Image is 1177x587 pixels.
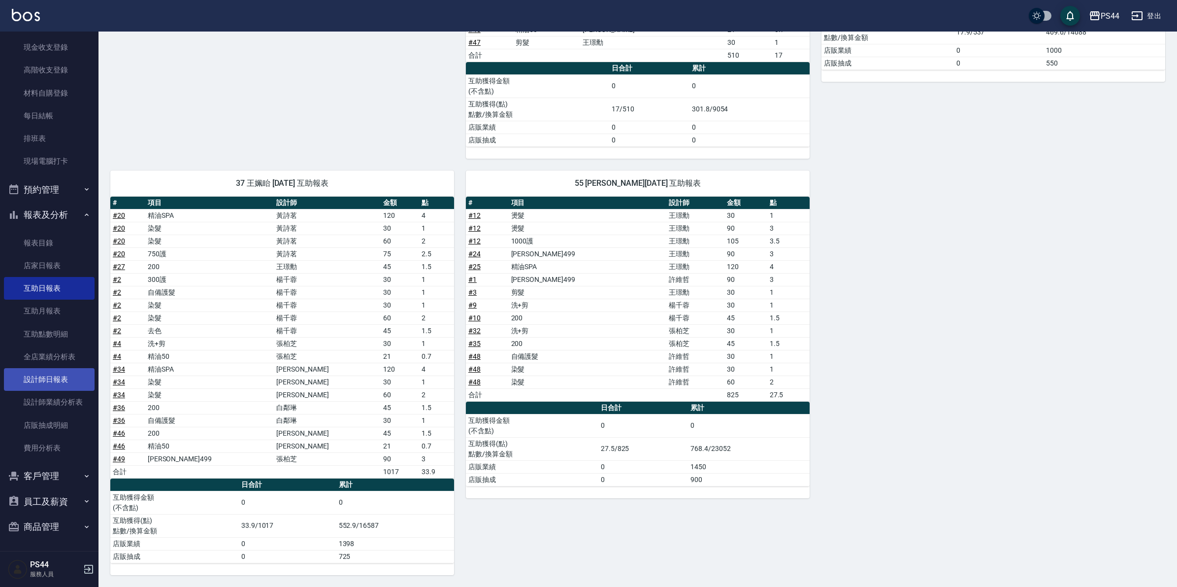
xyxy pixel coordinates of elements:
[419,376,454,388] td: 1
[1127,7,1165,25] button: 登出
[821,44,954,57] td: 店販業績
[145,350,274,363] td: 精油50
[419,197,454,209] th: 點
[381,414,419,427] td: 30
[767,299,810,311] td: 1
[767,388,810,401] td: 27.5
[145,414,274,427] td: 自備護髮
[666,273,724,286] td: 許維哲
[689,134,810,146] td: 0
[274,299,381,311] td: 楊千蓉
[113,237,125,245] a: #20
[336,537,454,550] td: 1398
[145,388,274,401] td: 染髮
[724,311,767,324] td: 45
[145,376,274,388] td: 染髮
[274,235,381,247] td: 黃詩茗
[4,232,95,254] a: 報表目錄
[767,222,810,235] td: 3
[4,345,95,368] a: 全店業績分析表
[468,378,481,386] a: #48
[1044,44,1165,57] td: 1000
[466,473,598,486] td: 店販抽成
[110,197,145,209] th: #
[274,427,381,440] td: [PERSON_NAME]
[419,247,454,260] td: 2.5
[113,327,121,335] a: #2
[767,376,810,388] td: 2
[725,36,772,49] td: 30
[767,324,810,337] td: 1
[509,299,666,311] td: 洗+剪
[113,365,125,373] a: #34
[419,465,454,478] td: 33.9
[419,324,454,337] td: 1.5
[419,452,454,465] td: 3
[468,237,481,245] a: #12
[419,235,454,247] td: 2
[724,388,767,401] td: 825
[821,57,954,69] td: 店販抽成
[419,363,454,376] td: 4
[954,57,1044,69] td: 0
[419,337,454,350] td: 1
[509,311,666,324] td: 200
[381,388,419,401] td: 60
[4,104,95,127] a: 每日結帳
[466,414,598,437] td: 互助獲得金額 (不含點)
[1060,6,1080,26] button: save
[689,121,810,134] td: 0
[468,314,481,322] a: #10
[767,197,810,209] th: 點
[336,514,454,537] td: 552.9/16587
[113,276,121,283] a: #2
[688,473,810,486] td: 900
[419,414,454,427] td: 1
[145,209,274,222] td: 精油SPA
[113,416,125,424] a: #36
[468,224,481,232] a: #12
[4,391,95,414] a: 設計師業績分析表
[468,327,481,335] a: #32
[767,350,810,363] td: 1
[274,273,381,286] td: 楊千蓉
[688,437,810,460] td: 768.4/23052
[509,222,666,235] td: 燙髮
[145,286,274,299] td: 自備護髮
[419,299,454,311] td: 1
[509,247,666,260] td: [PERSON_NAME]499
[689,74,810,98] td: 0
[609,134,689,146] td: 0
[145,337,274,350] td: 洗+剪
[666,299,724,311] td: 楊千蓉
[724,337,767,350] td: 45
[145,222,274,235] td: 染髮
[419,401,454,414] td: 1.5
[419,222,454,235] td: 1
[466,62,810,147] table: a dense table
[666,286,724,299] td: 王璟勳
[509,376,666,388] td: 染髮
[381,235,419,247] td: 60
[145,311,274,324] td: 染髮
[145,235,274,247] td: 染髮
[609,121,689,134] td: 0
[381,363,419,376] td: 120
[30,570,80,579] p: 服務人員
[274,222,381,235] td: 黃詩茗
[466,437,598,460] td: 互助獲得(點) 點數/換算金額
[689,98,810,121] td: 301.8/9054
[381,273,419,286] td: 30
[381,427,419,440] td: 45
[381,337,419,350] td: 30
[724,363,767,376] td: 30
[725,49,772,62] td: 510
[767,363,810,376] td: 1
[336,550,454,563] td: 725
[4,514,95,540] button: 商品管理
[30,560,80,570] h5: PS44
[468,211,481,219] a: #12
[274,414,381,427] td: 白鄰琳
[767,260,810,273] td: 4
[466,460,598,473] td: 店販業績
